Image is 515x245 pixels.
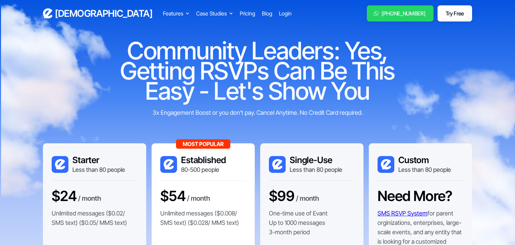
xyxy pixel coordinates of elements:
[160,209,246,228] p: Unlimited messages ($0.008/ SMS text) ($0.028/ MMS text)
[176,139,230,149] div: Most Popular
[55,8,152,19] h3: [DEMOGRAPHIC_DATA]
[196,9,227,17] div: Case Studies
[378,210,427,217] a: SMS RSVP System
[290,155,342,165] h3: Single-Use
[279,9,292,17] a: Login
[240,9,255,17] a: Pricing
[163,9,183,17] div: Features
[72,165,125,174] div: Less than 80 people
[160,188,185,204] h3: $54
[132,108,383,117] div: 3x Engagement Boost or you don't pay. Cancel Anytime. No Credit Card required.
[43,8,152,19] a: home
[296,193,319,205] div: / month
[378,188,452,204] h3: Need More?
[398,165,451,174] div: Less than 80 people
[52,188,76,204] h3: $24
[187,193,210,205] div: / month
[52,209,137,228] p: Unlimited messages ($0.02/ SMS text) ($0.05/ MMS text)
[196,9,233,17] div: Case Studies
[181,165,226,174] div: 80-500 people
[163,9,189,17] div: Features
[269,209,328,237] p: One-time use of Evant Up to 1000 messages 3-month period
[382,9,425,17] div: [PHONE_NUMBER]
[97,41,418,101] h1: Community Leaders: Yes, Getting RSVPs Can Be This Easy - Let's Show You
[438,5,472,21] a: Try Free
[181,155,226,165] h3: Established
[78,193,101,205] div: / month
[72,155,125,165] h3: Starter
[290,165,342,174] div: Less than 80 people
[269,188,294,204] h3: $99
[367,5,434,21] a: [PHONE_NUMBER]
[398,155,451,165] h3: Custom
[262,9,272,17] a: Blog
